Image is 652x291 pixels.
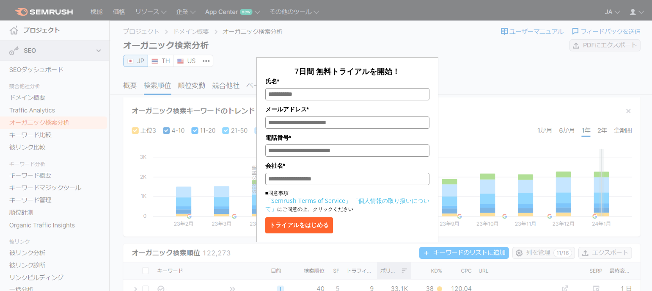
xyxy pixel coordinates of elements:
a: 「Semrush Terms of Service」 [265,197,351,205]
label: メールアドレス* [265,105,429,114]
p: ■同意事項 にご同意の上、クリックください [265,189,429,213]
span: 7日間 無料トライアルを開始！ [294,66,400,76]
label: 電話番号* [265,133,429,142]
a: 「個人情報の取り扱いについて」 [265,197,429,213]
button: トライアルをはじめる [265,217,333,233]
